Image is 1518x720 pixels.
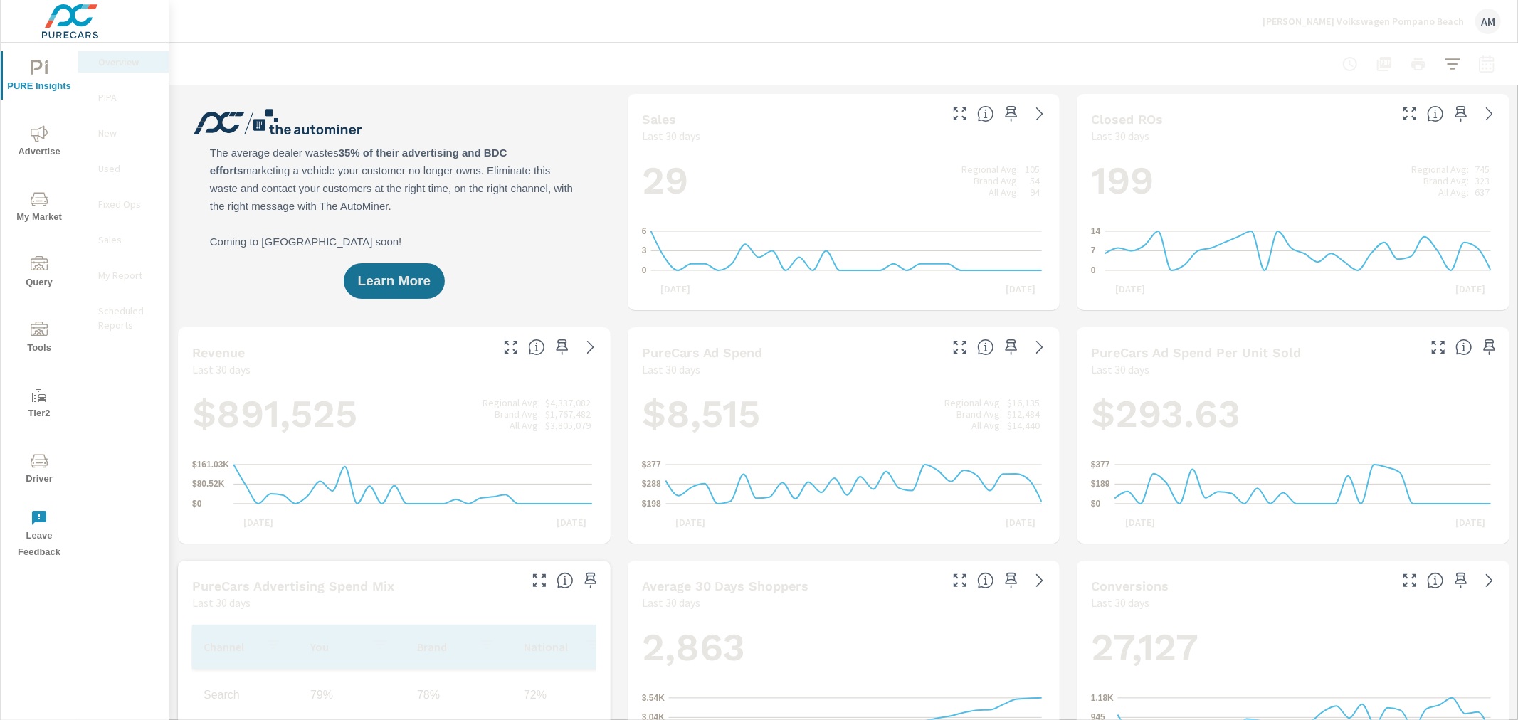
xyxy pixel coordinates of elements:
[5,256,73,291] span: Query
[665,515,715,529] p: [DATE]
[1475,164,1490,175] p: 745
[1263,15,1464,28] p: [PERSON_NAME] Volkswagen Pompano Beach
[5,60,73,95] span: PURE Insights
[1028,102,1051,125] a: See more details in report
[204,640,253,654] p: Channel
[545,420,591,431] p: $3,805,079
[1091,578,1169,593] h5: Conversions
[495,408,540,420] p: Brand Avg:
[545,397,591,408] p: $4,337,082
[974,175,1019,186] p: Brand Avg:
[1000,102,1023,125] span: Save this to your personalized report
[642,479,661,489] text: $288
[98,233,157,247] p: Sales
[98,304,157,332] p: Scheduled Reports
[1030,186,1040,198] p: 94
[1091,390,1495,438] h1: $293.63
[524,640,574,654] p: National
[650,282,700,296] p: [DATE]
[1455,339,1472,356] span: Average cost of advertising per each vehicle sold at the dealer over the selected date range. The...
[642,693,665,703] text: 3.54K
[78,265,169,286] div: My Report
[944,397,1002,408] p: Regional Avg:
[1478,569,1501,592] a: See more details in report
[528,569,551,592] button: Make Fullscreen
[996,515,1045,529] p: [DATE]
[192,594,251,611] p: Last 30 days
[417,640,467,654] p: Brand
[5,387,73,422] span: Tier2
[78,87,169,108] div: PIPA
[1091,226,1101,236] text: 14
[1398,569,1421,592] button: Make Fullscreen
[996,282,1045,296] p: [DATE]
[949,569,971,592] button: Make Fullscreen
[1478,102,1501,125] a: See more details in report
[1427,336,1450,359] button: Make Fullscreen
[642,460,661,470] text: $377
[1091,499,1101,509] text: $0
[977,572,994,589] span: A rolling 30 day total of daily Shoppers on the dealership website, averaged over the selected da...
[642,265,647,275] text: 0
[1000,336,1023,359] span: Save this to your personalized report
[1404,50,1433,78] button: Print Report
[545,408,591,420] p: $1,767,482
[510,420,540,431] p: All Avg:
[98,162,157,176] p: Used
[5,125,73,160] span: Advertise
[1472,50,1501,78] button: Select Date Range
[1091,594,1149,611] p: Last 30 days
[78,194,169,215] div: Fixed Ops
[1105,282,1155,296] p: [DATE]
[1450,569,1472,592] span: Save this to your personalized report
[192,578,394,593] h5: PureCars Advertising Spend Mix
[642,226,647,236] text: 6
[192,361,251,378] p: Last 30 days
[1475,175,1490,186] p: 323
[989,186,1019,198] p: All Avg:
[1478,336,1501,359] span: Save this to your personalized report
[1475,186,1490,198] p: 637
[1091,246,1096,256] text: 7
[1398,102,1421,125] button: Make Fullscreen
[1411,164,1469,175] p: Regional Avg:
[961,164,1019,175] p: Regional Avg:
[1091,623,1495,672] h1: 27,127
[557,572,574,589] span: This table looks at how you compare to the amount of budget you spend per channel as opposed to y...
[1091,693,1114,703] text: 1.18K
[1427,105,1444,122] span: Number of Repair Orders Closed by the selected dealership group over the selected time range. [So...
[1091,361,1149,378] p: Last 30 days
[299,677,406,713] td: 79%
[192,677,299,713] td: Search
[1007,408,1040,420] p: $12,484
[1007,420,1040,431] p: $14,440
[5,191,73,226] span: My Market
[1445,515,1495,529] p: [DATE]
[1370,50,1398,78] button: "Export Report to PDF"
[1438,50,1467,78] button: Apply Filters
[1000,569,1023,592] span: Save this to your personalized report
[78,229,169,250] div: Sales
[1091,265,1096,275] text: 0
[1091,460,1110,470] text: $377
[1438,186,1469,198] p: All Avg:
[98,55,157,69] p: Overview
[358,275,431,287] span: Learn More
[642,345,763,360] h5: PureCars Ad Spend
[1007,397,1040,408] p: $16,135
[5,322,73,356] span: Tools
[1028,336,1051,359] a: See more details in report
[1091,157,1495,205] h1: 199
[5,509,73,561] span: Leave Feedback
[1115,515,1165,529] p: [DATE]
[192,480,225,489] text: $80.52K
[579,336,602,359] a: See more details in report
[192,460,229,470] text: $161.03K
[512,677,619,713] td: 72%
[1091,112,1163,127] h5: Closed ROs
[1091,127,1149,144] p: Last 30 days
[78,158,169,179] div: Used
[344,263,445,299] button: Learn More
[98,268,157,282] p: My Report
[406,677,512,713] td: 78%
